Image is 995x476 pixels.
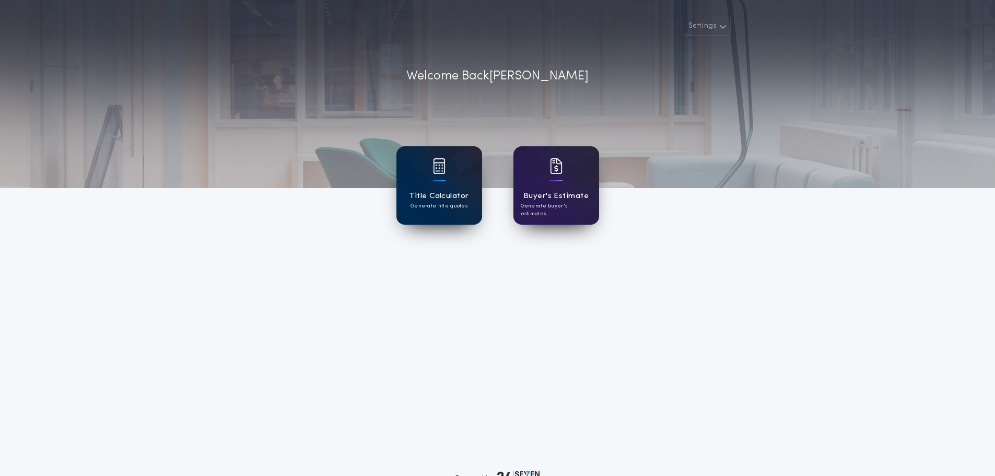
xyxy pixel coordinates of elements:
[396,146,482,225] a: card iconTitle CalculatorGenerate title quotes
[521,202,592,218] p: Generate buyer's estimates
[411,202,467,210] p: Generate title quotes
[550,158,563,174] img: card icon
[433,158,446,174] img: card icon
[513,146,599,225] a: card iconBuyer's EstimateGenerate buyer's estimates
[406,67,589,86] p: Welcome Back [PERSON_NAME]
[523,190,589,202] h1: Buyer's Estimate
[409,190,469,202] h1: Title Calculator
[682,17,731,36] button: Settings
